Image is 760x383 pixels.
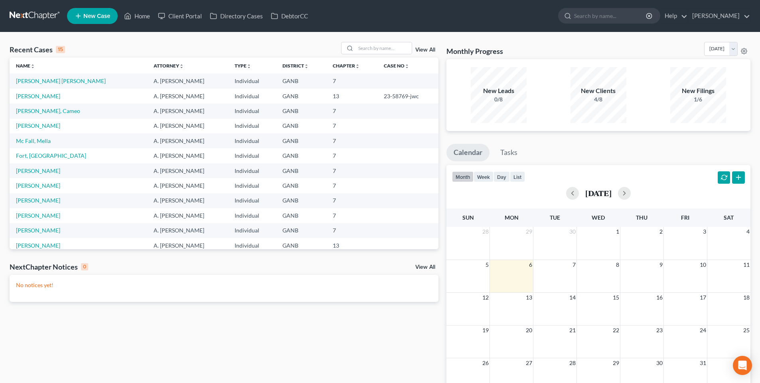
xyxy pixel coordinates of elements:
a: [PERSON_NAME] [16,182,60,189]
span: Wed [592,214,605,221]
div: Open Intercom Messenger [733,356,752,375]
td: GANB [276,73,326,88]
a: Directory Cases [206,9,267,23]
td: Individual [228,103,276,118]
span: 11 [742,260,750,270]
span: 16 [655,293,663,302]
a: Fort, [GEOGRAPHIC_DATA] [16,152,86,159]
span: 30 [655,358,663,368]
a: Case Nounfold_more [384,63,409,69]
button: list [510,171,525,182]
span: 30 [569,227,576,236]
td: GANB [276,133,326,148]
span: 19 [482,325,490,335]
span: 22 [612,325,620,335]
td: 7 [326,73,377,88]
td: 7 [326,148,377,163]
td: Individual [228,178,276,193]
input: Search by name... [574,8,647,23]
span: 7 [572,260,576,270]
i: unfold_more [179,64,184,69]
a: [PERSON_NAME] [16,122,60,129]
div: New Clients [570,86,626,95]
td: 7 [326,208,377,223]
td: A. [PERSON_NAME] [147,73,228,88]
span: Fri [681,214,689,221]
span: 8 [615,260,620,270]
td: GANB [276,193,326,208]
td: Individual [228,208,276,223]
span: 6 [528,260,533,270]
td: GANB [276,178,326,193]
span: 27 [525,358,533,368]
a: [PERSON_NAME], Cameo [16,107,80,114]
span: 12 [482,293,490,302]
span: 3 [702,227,707,236]
div: 1/6 [670,95,726,103]
td: 7 [326,223,377,238]
a: Calendar [446,144,490,161]
span: Sat [724,214,734,221]
td: Individual [228,238,276,253]
span: 2 [659,227,663,236]
td: 13 [326,89,377,103]
span: 26 [482,358,490,368]
span: 23 [655,325,663,335]
a: [PERSON_NAME] [16,227,60,234]
h3: Monthly Progress [446,46,503,56]
a: Typeunfold_more [235,63,251,69]
td: 7 [326,193,377,208]
span: 29 [525,227,533,236]
div: NextChapter Notices [10,262,88,272]
i: unfold_more [247,64,251,69]
div: 0/8 [471,95,527,103]
div: New Leads [471,86,527,95]
span: 10 [699,260,707,270]
td: GANB [276,238,326,253]
td: 7 [326,119,377,133]
span: 24 [699,325,707,335]
i: unfold_more [30,64,35,69]
span: Mon [505,214,519,221]
span: 13 [525,293,533,302]
a: [PERSON_NAME] [16,242,60,249]
i: unfold_more [355,64,360,69]
span: 21 [569,325,576,335]
a: View All [415,264,435,270]
a: [PERSON_NAME] [16,197,60,204]
button: day [494,171,510,182]
span: Tue [550,214,560,221]
a: Tasks [493,144,525,161]
td: A. [PERSON_NAME] [147,89,228,103]
h2: [DATE] [585,189,612,197]
span: 28 [482,227,490,236]
span: 28 [569,358,576,368]
div: 0 [81,263,88,270]
td: A. [PERSON_NAME] [147,163,228,178]
a: Attorneyunfold_more [154,63,184,69]
td: GANB [276,103,326,118]
td: Individual [228,193,276,208]
td: 7 [326,133,377,148]
a: Home [120,9,154,23]
button: week [474,171,494,182]
span: 17 [699,293,707,302]
input: Search by name... [356,42,412,54]
span: New Case [83,13,110,19]
td: GANB [276,119,326,133]
td: Individual [228,163,276,178]
span: 20 [525,325,533,335]
a: [PERSON_NAME] [688,9,750,23]
td: A. [PERSON_NAME] [147,238,228,253]
span: 25 [742,325,750,335]
a: Mc Fall, Mella [16,137,51,144]
td: 23-58769-jwc [377,89,438,103]
a: Districtunfold_more [282,63,309,69]
td: A. [PERSON_NAME] [147,178,228,193]
a: Chapterunfold_more [333,63,360,69]
td: Individual [228,73,276,88]
td: 13 [326,238,377,253]
td: A. [PERSON_NAME] [147,193,228,208]
span: 31 [699,358,707,368]
div: 15 [56,46,65,53]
